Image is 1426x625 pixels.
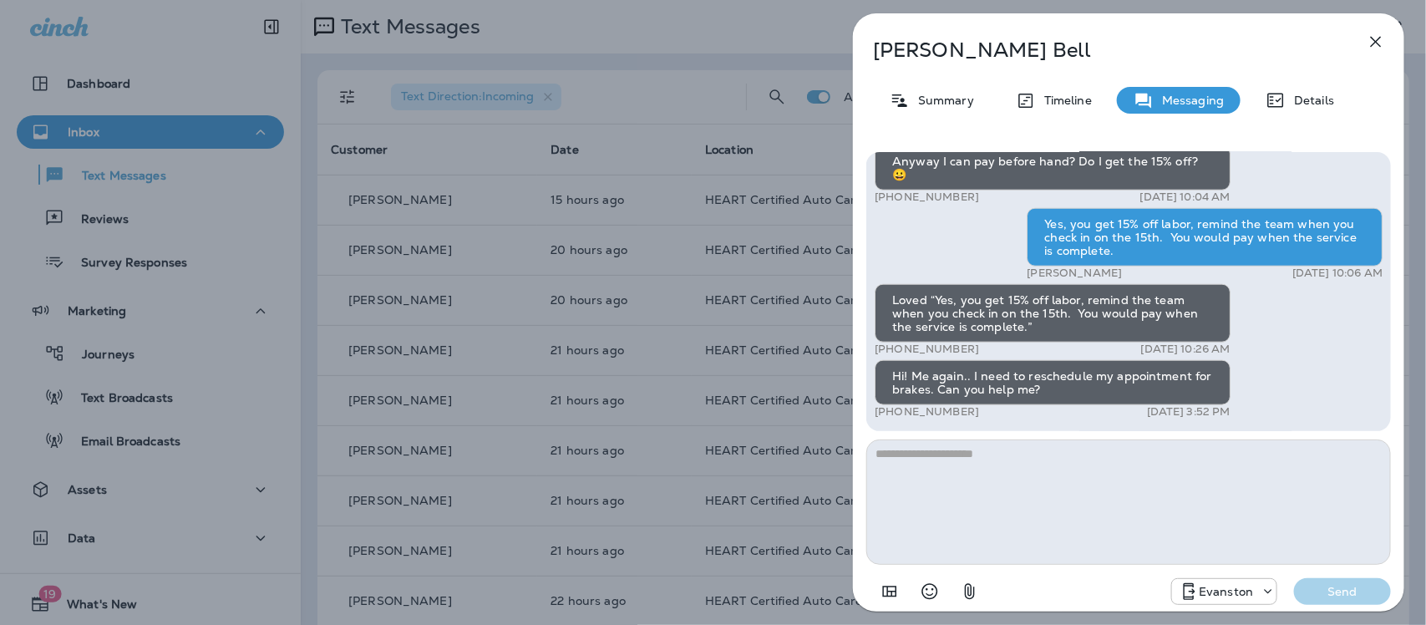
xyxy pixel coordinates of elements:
div: +1 (847) 892-1225 [1172,582,1276,602]
p: [PHONE_NUMBER] [875,405,979,419]
p: [DATE] 10:26 AM [1140,343,1230,356]
p: [DATE] 3:52 PM [1147,405,1231,419]
button: Select an emoji [913,575,946,608]
div: Hi! Me again.. I need to reschedule my appointment for brakes. Can you help me? [875,360,1231,405]
p: Summary [910,94,974,107]
div: Yes, you get 15% off labor, remind the team when you check in on the 15th. You would pay when the... [1027,208,1383,267]
p: [PHONE_NUMBER] [875,343,979,356]
p: [DATE] 10:04 AM [1139,191,1230,204]
p: Evanston [1199,585,1253,598]
p: [PHONE_NUMBER] [875,191,979,204]
p: [DATE] 10:06 AM [1292,267,1383,280]
div: Anyway I can pay before hand? Do I get the 15% off? 😀 [875,145,1231,191]
p: [PERSON_NAME] Bell [873,38,1329,62]
div: Loved “Yes, you get 15% off labor, remind the team when you check in on the 15th. You would pay w... [875,284,1231,343]
p: Messaging [1154,94,1224,107]
p: [PERSON_NAME] [1027,267,1122,280]
p: Timeline [1036,94,1092,107]
p: Details [1286,94,1334,107]
button: Add in a premade template [873,575,906,608]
